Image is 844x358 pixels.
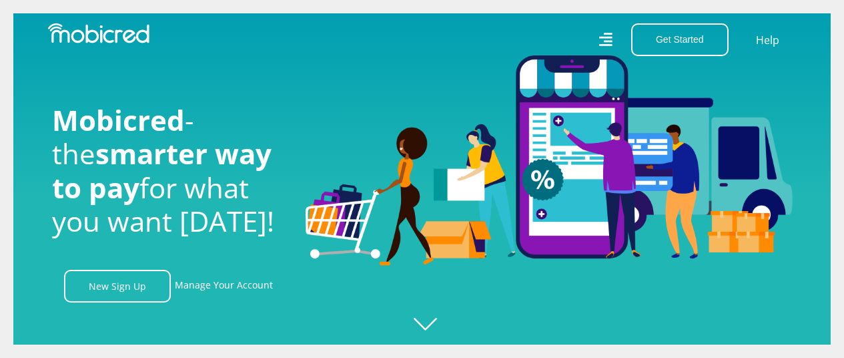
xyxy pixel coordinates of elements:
span: smarter way to pay [52,134,272,206]
button: Get Started [631,23,729,56]
h1: - the for what you want [DATE]! [52,104,286,238]
img: Welcome to Mobicred [306,55,793,266]
img: Mobicred [48,23,149,43]
a: New Sign Up [64,270,171,303]
span: Mobicred [52,101,185,139]
a: Help [755,31,780,49]
a: Manage Your Account [175,270,273,303]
